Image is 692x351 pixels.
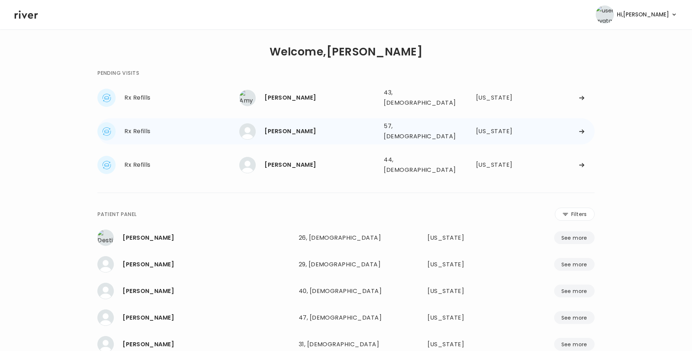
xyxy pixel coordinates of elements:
[299,286,394,296] div: 40, [DEMOGRAPHIC_DATA]
[554,231,595,244] button: See more
[476,93,522,103] div: Florida
[384,155,450,175] div: 44, [DEMOGRAPHIC_DATA]
[554,338,595,351] button: See more
[97,256,114,273] img: Brianna Barrios
[97,229,114,246] img: Destiny Ford
[476,160,522,170] div: Indiana
[124,160,239,170] div: Rx Refills
[428,233,494,243] div: Florida
[428,313,494,323] div: Virginia
[596,5,677,24] button: user avatarHi,[PERSON_NAME]
[97,210,136,219] div: PATIENT PANEL
[428,286,494,296] div: Alabama
[554,258,595,271] button: See more
[239,157,256,173] img: HAZEL CING
[97,69,139,77] div: PENDING VISITS
[299,259,394,270] div: 29, [DEMOGRAPHIC_DATA]
[239,90,256,106] img: Amy Whetzel
[239,123,256,140] img: Maria Klawitter
[270,47,422,57] h1: Welcome, [PERSON_NAME]
[123,233,293,243] div: Destiny Ford
[299,339,394,350] div: 31, [DEMOGRAPHIC_DATA]
[299,233,394,243] div: 26, [DEMOGRAPHIC_DATA]
[428,339,494,350] div: Tennessee
[554,285,595,297] button: See more
[476,126,522,136] div: Florida
[123,339,293,350] div: William Whitson
[123,259,293,270] div: Brianna Barrios
[555,208,595,221] button: Filters
[384,88,450,108] div: 43, [DEMOGRAPHIC_DATA]
[428,259,494,270] div: Texas
[617,9,669,20] span: Hi, [PERSON_NAME]
[123,286,293,296] div: LAUREN RODRIGUEZ
[264,126,378,136] div: Maria Klawitter
[97,283,114,299] img: LAUREN RODRIGUEZ
[299,313,394,323] div: 47, [DEMOGRAPHIC_DATA]
[264,93,378,103] div: Amy Whetzel
[596,5,614,24] img: user avatar
[554,311,595,324] button: See more
[97,309,114,326] img: Sandra Espindola
[124,126,239,136] div: Rx Refills
[123,313,293,323] div: Sandra Espindola
[264,160,378,170] div: HAZEL CING
[384,121,450,142] div: 57, [DEMOGRAPHIC_DATA]
[124,93,239,103] div: Rx Refills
